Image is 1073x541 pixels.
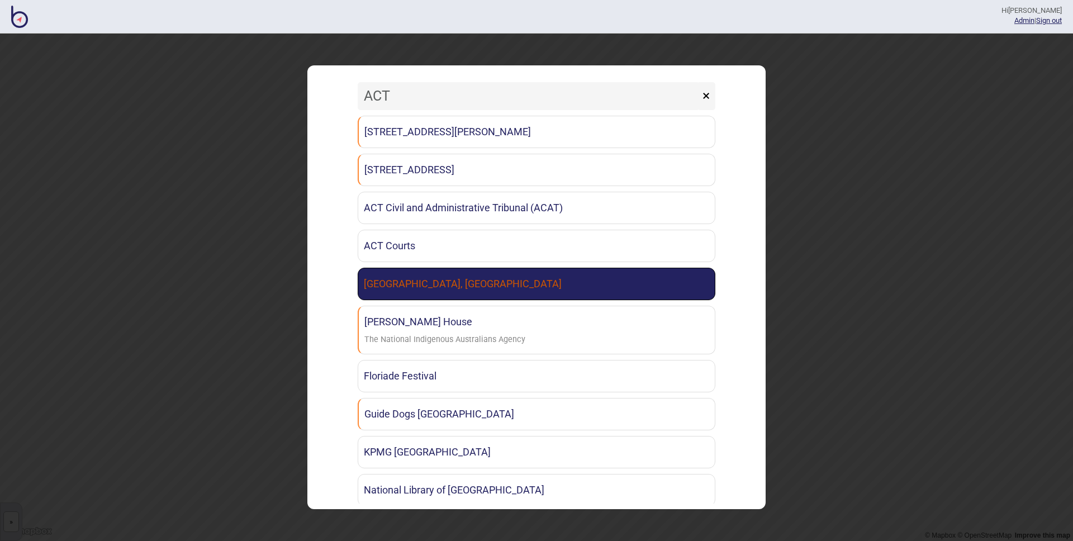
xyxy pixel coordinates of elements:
a: ACT Civil and Administrative Tribunal (ACAT) [358,192,715,224]
a: Guide Dogs [GEOGRAPHIC_DATA] [358,398,715,430]
a: Floriade Festival [358,360,715,392]
a: [PERSON_NAME] HouseThe National Indigenous Australians Agency [358,306,715,354]
a: [GEOGRAPHIC_DATA], [GEOGRAPHIC_DATA] [358,268,715,300]
span: | [1014,16,1036,25]
div: The National Indigenous Australians Agency [364,332,525,348]
div: Hi [PERSON_NAME] [1001,6,1062,16]
a: [STREET_ADDRESS] [358,154,715,186]
a: KPMG [GEOGRAPHIC_DATA] [358,436,715,468]
img: BindiMaps CMS [11,6,28,28]
a: [STREET_ADDRESS][PERSON_NAME] [358,116,715,148]
button: × [697,82,715,110]
a: National Library of [GEOGRAPHIC_DATA] [358,474,715,506]
a: ACT Courts [358,230,715,262]
input: Search locations by tag + name [358,82,700,110]
a: Admin [1014,16,1034,25]
button: Sign out [1036,16,1062,25]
